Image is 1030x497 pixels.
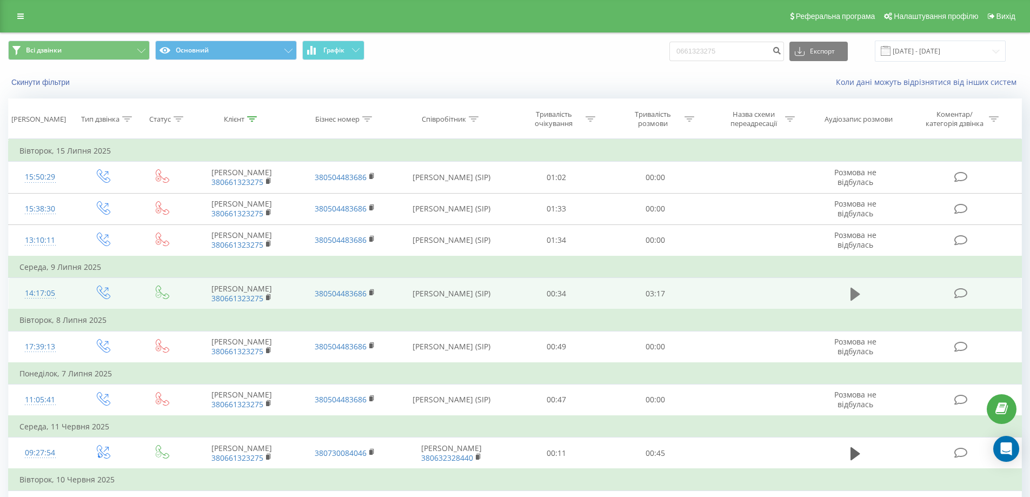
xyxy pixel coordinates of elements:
[323,47,344,54] span: Графік
[19,283,61,304] div: 14:17:05
[606,278,705,310] td: 03:17
[396,193,507,224] td: [PERSON_NAME] (SIP)
[9,416,1022,438] td: Середа, 11 Червня 2025
[19,336,61,357] div: 17:39:13
[894,12,978,21] span: Налаштування профілю
[211,293,263,303] a: 380661323275
[315,448,367,458] a: 380730084046
[19,442,61,463] div: 09:27:54
[396,278,507,310] td: [PERSON_NAME] (SIP)
[993,436,1019,462] div: Open Intercom Messenger
[9,469,1022,491] td: Вівторок, 10 Червня 2025
[525,110,583,128] div: Тривалість очікування
[315,235,367,245] a: 380504483686
[624,110,682,128] div: Тривалість розмови
[834,230,876,250] span: Розмова не відбулась
[211,177,263,187] a: 380661323275
[396,384,507,416] td: [PERSON_NAME] (SIP)
[19,389,61,410] div: 11:05:41
[606,224,705,256] td: 00:00
[421,453,473,463] a: 380632328440
[211,346,263,356] a: 380661323275
[396,162,507,193] td: [PERSON_NAME] (SIP)
[81,115,119,124] div: Тип дзвінка
[315,172,367,182] a: 380504483686
[836,77,1022,87] a: Коли дані можуть відрізнятися вiд інших систем
[315,115,360,124] div: Бізнес номер
[507,331,606,363] td: 00:49
[725,110,782,128] div: Назва схеми переадресації
[9,309,1022,331] td: Вівторок, 8 Липня 2025
[606,193,705,224] td: 00:00
[796,12,875,21] span: Реферальна програма
[190,278,293,310] td: [PERSON_NAME]
[9,140,1022,162] td: Вівторок, 15 Липня 2025
[211,399,263,409] a: 380661323275
[834,167,876,187] span: Розмова не відбулась
[507,193,606,224] td: 01:33
[507,162,606,193] td: 01:02
[315,288,367,299] a: 380504483686
[834,198,876,218] span: Розмова не відбулась
[190,193,293,224] td: [PERSON_NAME]
[923,110,986,128] div: Коментар/категорія дзвінка
[211,240,263,250] a: 380661323275
[19,230,61,251] div: 13:10:11
[19,198,61,220] div: 15:38:30
[396,331,507,363] td: [PERSON_NAME] (SIP)
[507,224,606,256] td: 01:34
[606,162,705,193] td: 00:00
[149,115,171,124] div: Статус
[396,224,507,256] td: [PERSON_NAME] (SIP)
[190,224,293,256] td: [PERSON_NAME]
[19,167,61,188] div: 15:50:29
[507,438,606,469] td: 00:11
[211,208,263,218] a: 380661323275
[155,41,297,60] button: Основний
[396,438,507,469] td: [PERSON_NAME]
[11,115,66,124] div: [PERSON_NAME]
[315,341,367,352] a: 380504483686
[8,77,75,87] button: Скинути фільтри
[302,41,364,60] button: Графік
[789,42,848,61] button: Експорт
[224,115,244,124] div: Клієнт
[190,384,293,416] td: [PERSON_NAME]
[26,46,62,55] span: Всі дзвінки
[507,384,606,416] td: 00:47
[190,438,293,469] td: [PERSON_NAME]
[834,336,876,356] span: Розмова не відбулась
[422,115,466,124] div: Співробітник
[606,438,705,469] td: 00:45
[315,203,367,214] a: 380504483686
[190,162,293,193] td: [PERSON_NAME]
[606,331,705,363] td: 00:00
[9,256,1022,278] td: Середа, 9 Липня 2025
[211,453,263,463] a: 380661323275
[669,42,784,61] input: Пошук за номером
[8,41,150,60] button: Всі дзвінки
[9,363,1022,385] td: Понеділок, 7 Липня 2025
[190,331,293,363] td: [PERSON_NAME]
[825,115,893,124] div: Аудіозапис розмови
[834,389,876,409] span: Розмова не відбулась
[315,394,367,405] a: 380504483686
[606,384,705,416] td: 00:00
[996,12,1015,21] span: Вихід
[507,278,606,310] td: 00:34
